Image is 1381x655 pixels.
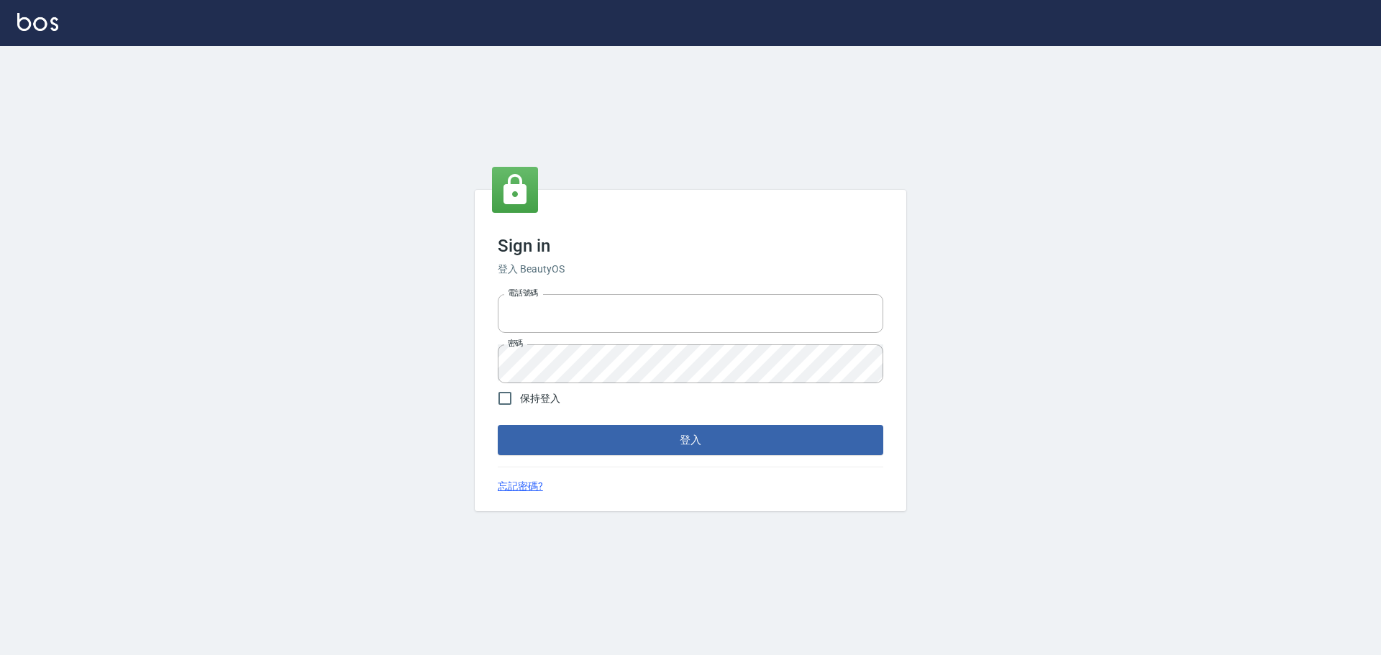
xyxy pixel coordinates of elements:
[498,236,883,256] h3: Sign in
[508,338,523,349] label: 密碼
[508,288,538,298] label: 電話號碼
[520,391,560,406] span: 保持登入
[17,13,58,31] img: Logo
[498,425,883,455] button: 登入
[498,262,883,277] h6: 登入 BeautyOS
[498,479,543,494] a: 忘記密碼?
